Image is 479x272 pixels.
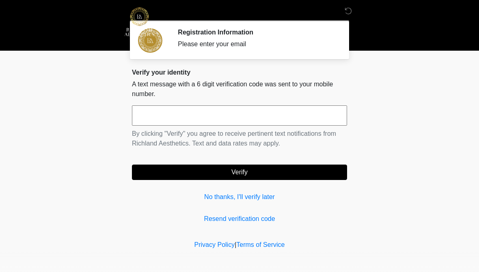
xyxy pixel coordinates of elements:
[124,6,155,37] img: Richland Aesthetics Logo
[194,241,235,248] a: Privacy Policy
[132,214,347,224] a: Resend verification code
[236,241,285,248] a: Terms of Service
[235,241,236,248] a: |
[132,79,347,99] p: A text message with a 6 digit verification code was sent to your mobile number.
[132,192,347,202] a: No thanks, I'll verify later
[132,165,347,180] button: Verify
[132,69,347,76] h2: Verify your identity
[178,39,335,49] div: Please enter your email
[132,129,347,148] p: By clicking "Verify" you agree to receive pertinent text notifications from Richland Aesthetics. ...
